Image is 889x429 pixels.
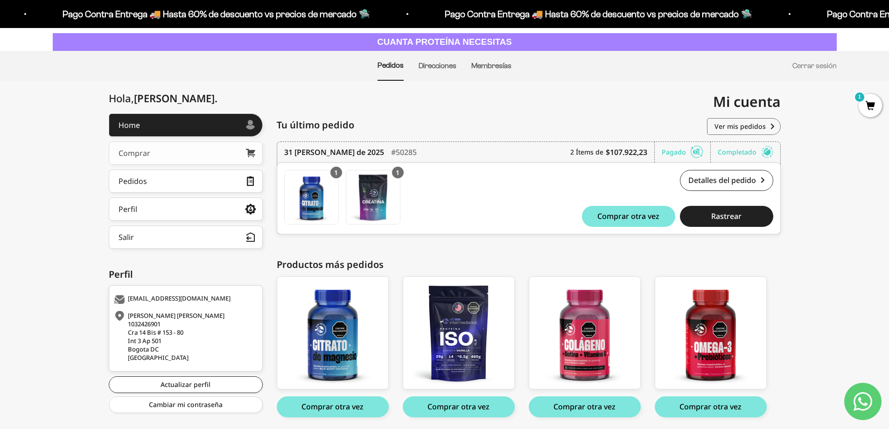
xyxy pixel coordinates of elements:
a: Gomas con Citrato de Magnesio [277,276,389,389]
button: Comprar otra vez [655,396,767,417]
a: Gomas con Omega 3 DHA y Prebióticos [655,276,767,389]
a: Pedidos [378,61,404,69]
span: [PERSON_NAME] [134,91,217,105]
a: CUANTA PROTEÍNA NECESITAS [53,33,837,51]
img: colageno_01_47cb8e16-72be-4f77-8cfb-724b1e483a19_large.png [529,277,640,389]
a: Creatina Monohidrato [346,170,400,225]
mark: 1 [854,91,865,103]
a: Comprar [109,141,263,165]
div: Perfil [109,267,263,281]
time: 31 [PERSON_NAME] de 2025 [284,147,384,158]
a: 1 [859,101,882,112]
div: Comprar [119,149,150,157]
a: Detalles del pedido [680,170,773,191]
div: Salir [119,233,134,241]
a: Proteína Aislada (ISO) - Vanilla / 1 libra (460g) [403,276,515,389]
div: Home [119,121,140,129]
div: 2 Ítems de [570,142,655,162]
div: Completado [718,142,773,162]
a: Cerrar sesión [792,62,837,70]
button: Comprar otra vez [277,396,389,417]
strong: CUANTA PROTEÍNA NECESITAS [377,37,512,47]
a: Home [109,113,263,137]
button: Salir [109,225,263,249]
span: Comprar otra vez [597,212,659,220]
button: Comprar otra vez [529,396,641,417]
div: 1 [392,167,404,178]
a: Ver mis pedidos [707,118,781,135]
div: #50285 [391,142,417,162]
a: Direcciones [419,62,456,70]
a: Membresías [471,62,511,70]
button: Comprar otra vez [582,206,675,227]
a: Cambiar mi contraseña [109,396,263,413]
div: Productos más pedidos [277,258,781,272]
a: Perfil [109,197,263,221]
span: Mi cuenta [713,92,781,111]
img: Translation missing: es.Creatina Monohidrato [346,170,400,224]
button: Rastrear [680,206,773,227]
div: Perfil [119,205,137,213]
span: Tu último pedido [277,118,354,132]
div: Hola, [109,92,217,104]
b: $107.922,23 [606,147,647,158]
button: Comprar otra vez [403,396,515,417]
p: Pago Contra Entrega 🚚 Hasta 60% de descuento vs precios de mercado 🛸 [443,7,750,21]
div: 1 [330,167,342,178]
a: Gomas con Citrato de Magnesio [284,170,339,225]
span: Rastrear [711,212,742,220]
a: Actualizar perfil [109,376,263,393]
div: [PERSON_NAME] [PERSON_NAME] 1032426901 Cra 14 Bis # 153 - 80 Int 3 Ap 501 Bogota DC [GEOGRAPHIC_D... [114,311,255,362]
div: Pagado [662,142,711,162]
a: Pedidos [109,169,263,193]
p: Pago Contra Entrega 🚚 Hasta 60% de descuento vs precios de mercado 🛸 [61,7,368,21]
a: Gomas con Colageno + Biotina + Vitamina C [529,276,641,389]
div: [EMAIL_ADDRESS][DOMAIN_NAME] [114,295,255,304]
img: iso_vainilla_1LB_large.png [403,277,514,389]
img: magnesio_01_c0af4f48-07d4-4d86-8d00-70c4420cd282_large.png [277,277,388,389]
div: Pedidos [119,177,147,185]
span: . [215,91,217,105]
img: Translation missing: es.Gomas con Citrato de Magnesio [285,170,338,224]
img: omega_01_c26c395e-b6f4-4695-9fba-18d52ccce921_large.png [655,277,766,389]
